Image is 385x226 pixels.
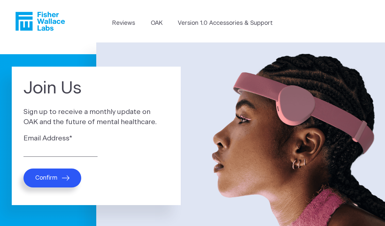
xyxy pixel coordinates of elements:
a: Reviews [112,19,135,28]
p: Sign up to receive a monthly update on OAK and the future of mental healthcare. [23,107,169,127]
span: Confirm [35,174,57,182]
a: Version 1.0 Accessories & Support [178,19,273,28]
h1: Join Us [23,78,169,98]
a: OAK [151,19,162,28]
label: Email Address [23,133,169,144]
a: Fisher Wallace [15,12,65,31]
button: Confirm [23,169,81,187]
